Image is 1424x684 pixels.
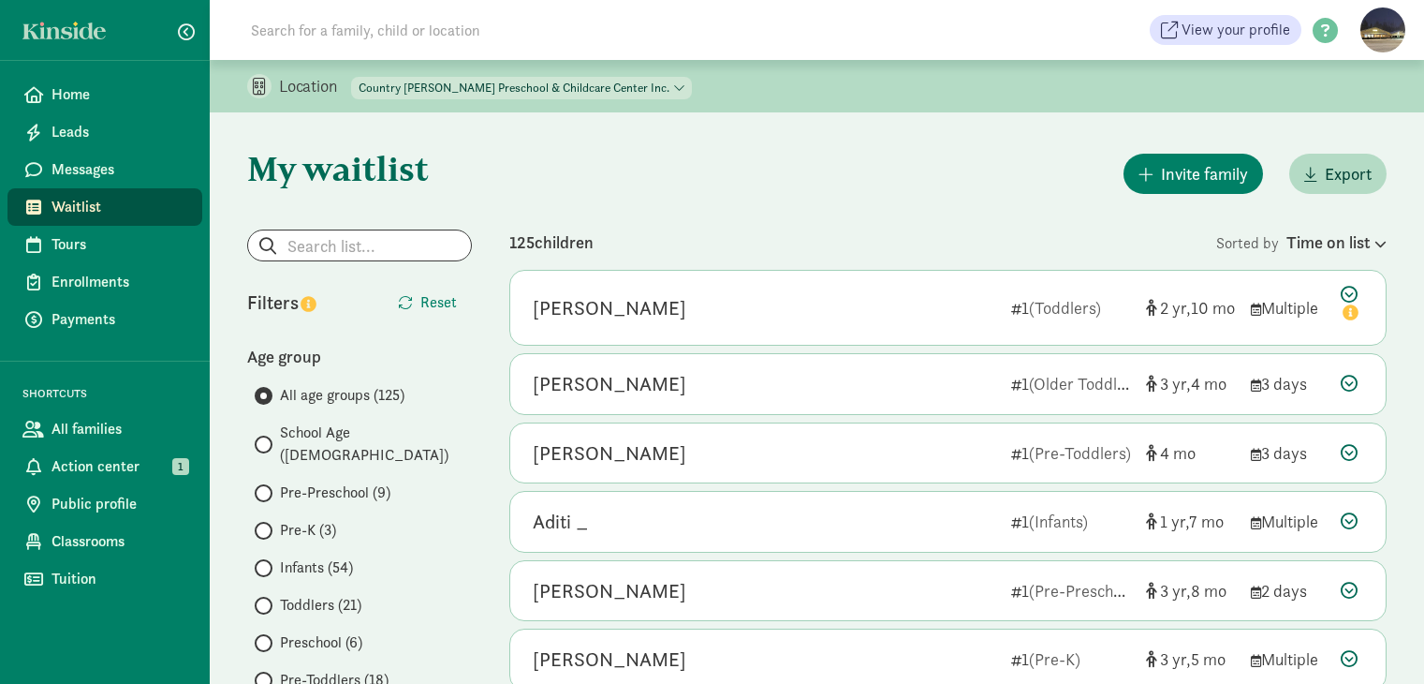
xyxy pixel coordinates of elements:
[1161,161,1248,186] span: Invite family
[1286,230,1387,255] div: Time on list
[533,645,686,675] div: Hazel S
[280,594,361,617] span: Toddlers (21)
[420,291,457,314] span: Reset
[240,11,765,49] input: Search for a family, child or location
[51,568,187,590] span: Tuition
[1146,578,1236,603] div: [object Object]
[1160,442,1196,464] span: 4
[7,301,202,338] a: Payments
[1029,297,1101,319] span: (Toddlers)
[7,485,202,523] a: Public profile
[1146,647,1236,672] div: [object Object]
[533,439,686,468] div: Hayden Hendricks
[7,560,202,598] a: Tuition
[51,493,187,515] span: Public profile
[1011,578,1131,603] div: 1
[51,233,187,256] span: Tours
[1330,594,1424,684] iframe: Chat Widget
[7,76,202,113] a: Home
[1029,442,1131,464] span: (Pre-Toddlers)
[1160,648,1191,670] span: 3
[1251,295,1326,320] div: Multiple
[7,151,202,188] a: Messages
[1029,648,1080,670] span: (Pre-K)
[247,344,472,369] div: Age group
[1191,580,1226,602] span: 8
[1146,440,1236,466] div: [object Object]
[533,576,686,606] div: Advi Ramesh
[247,289,360,317] div: Filters
[1160,511,1189,532] span: 1
[51,455,187,478] span: Action center
[1011,440,1131,466] div: 1
[51,196,187,218] span: Waitlist
[1146,509,1236,534] div: [object Object]
[7,263,202,301] a: Enrollments
[1146,371,1236,396] div: [object Object]
[1289,154,1387,194] button: Export
[280,482,390,504] span: Pre-Preschool (9)
[7,448,202,485] a: Action center 1
[51,158,187,181] span: Messages
[1123,154,1263,194] button: Invite family
[280,384,404,407] span: All age groups (125)
[51,121,187,143] span: Leads
[51,271,187,293] span: Enrollments
[383,284,472,321] button: Reset
[172,458,189,475] span: 1
[1251,371,1326,396] div: 3 days
[280,519,336,542] span: Pre-K (3)
[1029,511,1088,532] span: (Infants)
[1011,509,1131,534] div: 1
[1191,297,1235,319] span: 10
[280,632,362,654] span: Preschool (6)
[1011,647,1131,672] div: 1
[1150,15,1301,45] a: View your profile
[7,113,202,151] a: Leads
[1191,648,1226,670] span: 5
[1216,230,1387,255] div: Sorted by
[51,530,187,553] span: Classrooms
[1251,509,1326,534] div: Multiple
[533,507,588,537] div: Aditi _
[7,523,202,560] a: Classrooms
[280,557,353,579] span: Infants (54)
[1011,371,1131,396] div: 1
[1011,295,1131,320] div: 1
[1251,578,1326,603] div: 2 days
[247,150,472,187] h1: My waitlist
[1146,295,1236,320] div: [object Object]
[51,308,187,331] span: Payments
[51,418,187,440] span: All families
[1160,373,1191,394] span: 3
[1029,580,1139,602] span: (Pre-Preschool)
[1251,647,1326,672] div: Multiple
[7,410,202,448] a: All families
[280,422,472,467] span: School Age ([DEMOGRAPHIC_DATA])
[1251,440,1326,466] div: 3 days
[509,230,1216,255] div: 125 children
[1325,161,1372,186] span: Export
[248,230,471,260] input: Search list...
[51,83,187,106] span: Home
[1191,373,1226,394] span: 4
[1182,19,1290,41] span: View your profile
[1160,297,1191,319] span: 2
[279,75,351,97] p: Location
[533,369,686,399] div: Harley Hendricks
[7,226,202,263] a: Tours
[1189,511,1224,532] span: 7
[533,293,686,323] div: Carson Edwards
[1160,580,1191,602] span: 3
[1029,373,1144,394] span: (Older Toddlers)
[7,188,202,226] a: Waitlist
